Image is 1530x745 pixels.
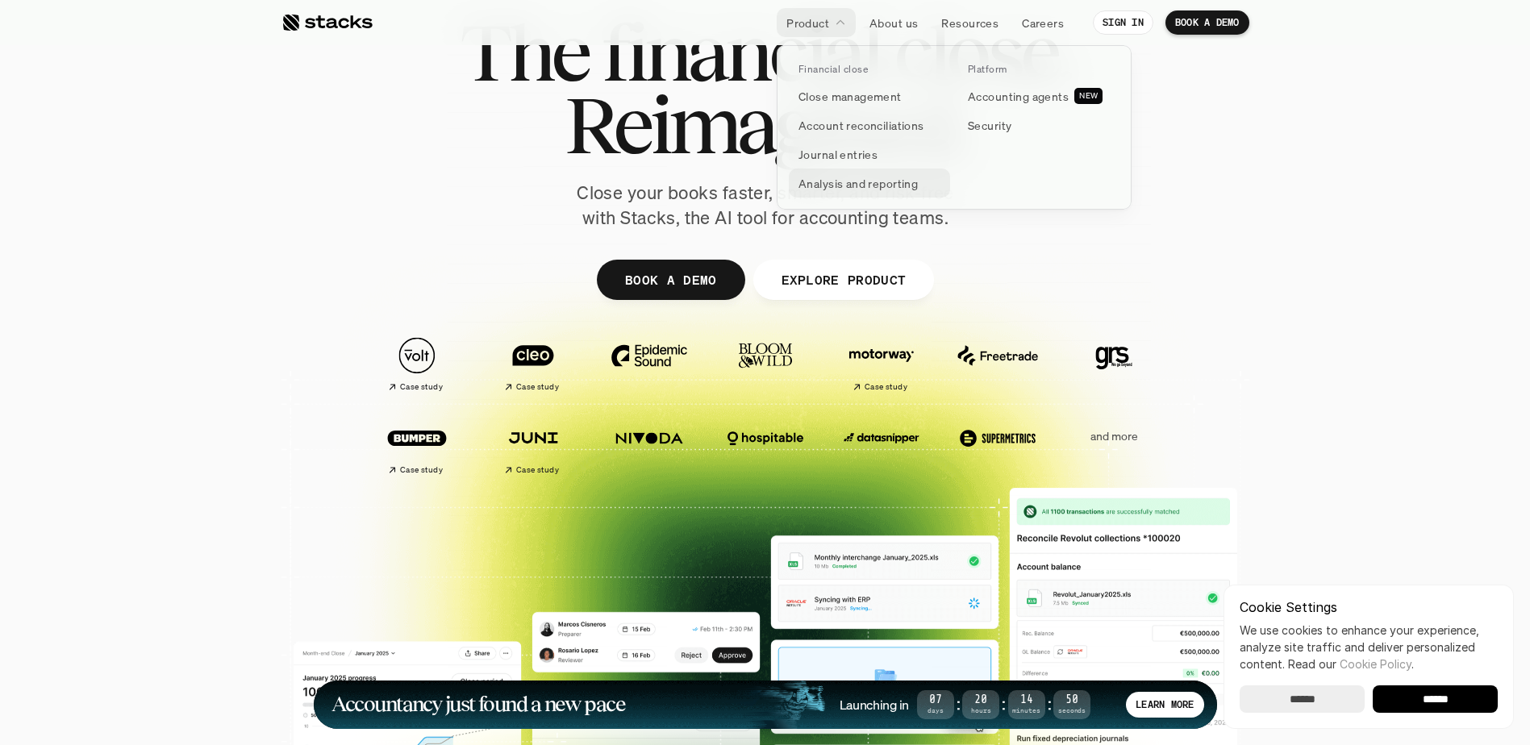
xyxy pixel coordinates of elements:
[1340,657,1411,671] a: Cookie Policy
[865,382,907,392] h2: Case study
[516,465,559,475] h2: Case study
[1103,17,1144,28] p: SIGN IN
[564,181,967,231] p: Close your books faster, smarter, and risk-free with Stacks, the AI tool for accounting teams.
[1008,696,1045,705] span: 14
[1008,708,1045,714] span: Minutes
[917,708,954,714] span: Days
[1012,8,1074,37] a: Careers
[860,8,928,37] a: About us
[400,465,443,475] h2: Case study
[968,88,1069,105] p: Accounting agents
[564,89,966,161] span: Reimagined.
[1093,10,1153,35] a: SIGN IN
[1288,657,1414,671] span: Read our .
[781,268,906,291] p: EXPLORE PRODUCT
[1053,696,1090,705] span: 50
[516,382,559,392] h2: Case study
[798,175,918,192] p: Analysis and reporting
[840,696,909,714] h4: Launching in
[958,81,1119,110] a: Accounting agentsNEW
[954,695,962,714] strong: :
[752,260,934,300] a: EXPLORE PRODUCT
[367,411,467,481] a: Case study
[1165,10,1249,35] a: BOOK A DEMO
[1053,708,1090,714] span: Seconds
[1240,601,1498,614] p: Cookie Settings
[483,329,583,399] a: Case study
[798,146,878,163] p: Journal entries
[798,64,868,75] p: Financial close
[314,680,1217,729] a: Accountancy just found a new paceLaunching in07Days:20Hours:14Minutes:50SecondsLEARN MORE
[968,117,1011,134] p: Security
[624,268,716,291] p: BOOK A DEMO
[789,169,950,198] a: Analysis and reporting
[958,110,1119,139] a: Security
[367,329,467,399] a: Case study
[962,696,999,705] span: 20
[460,16,588,89] span: The
[190,373,261,385] a: Privacy Policy
[798,88,902,105] p: Close management
[932,8,1008,37] a: Resources
[786,15,829,31] p: Product
[999,695,1007,714] strong: :
[1136,699,1194,710] p: LEARN MORE
[1064,430,1164,443] p: and more
[798,117,924,134] p: Account reconciliations
[869,15,918,31] p: About us
[1022,15,1064,31] p: Careers
[789,81,950,110] a: Close management
[483,411,583,481] a: Case study
[968,64,1007,75] p: Platform
[596,260,744,300] a: BOOK A DEMO
[832,329,932,399] a: Case study
[962,708,999,714] span: Hours
[331,695,626,714] h1: Accountancy just found a new pace
[400,382,443,392] h2: Case study
[917,696,954,705] span: 07
[1175,17,1240,28] p: BOOK A DEMO
[1045,695,1053,714] strong: :
[941,15,998,31] p: Resources
[1079,91,1098,101] h2: NEW
[602,16,880,89] span: financial
[789,139,950,169] a: Journal entries
[1240,622,1498,672] p: We use cookies to enhance your experience, analyze site traffic and deliver personalized content.
[789,110,950,139] a: Account reconciliations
